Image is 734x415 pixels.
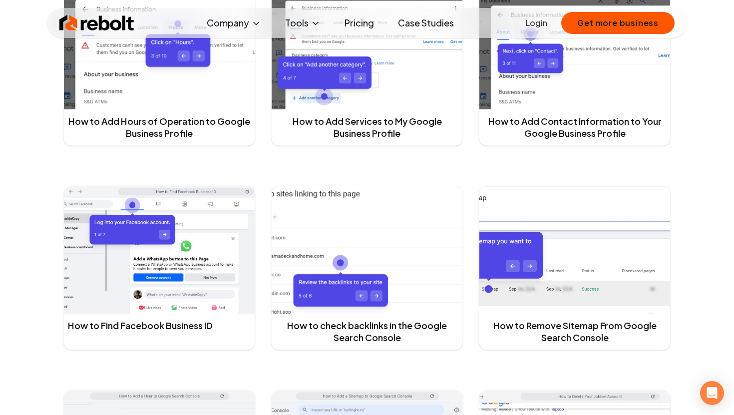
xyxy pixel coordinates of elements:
[561,12,675,34] button: Get more business
[277,13,329,33] button: Tools
[276,320,458,344] a: How to check backlinks in the Google Search Console
[337,13,382,33] a: Pricing
[390,13,462,33] a: Case Studies
[272,186,462,314] img: tutorial cover image
[68,115,251,139] a: How to Add Hours of Operation to Google Business Profile
[483,320,666,344] a: How to Remove Sitemap From Google Search Console
[526,17,547,29] a: Login
[64,186,255,314] img: tutorial cover image
[700,381,724,405] div: Open Intercom Messenger
[483,115,666,139] a: How to Add Contact Information to Your Google Business Profile
[276,115,458,139] a: How to Add Services to My Google Business Profile
[199,13,269,33] button: Company
[479,186,670,314] img: tutorial cover image
[59,13,134,33] img: Rebolt Logo
[68,320,213,332] a: How to Find Facebook Business ID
